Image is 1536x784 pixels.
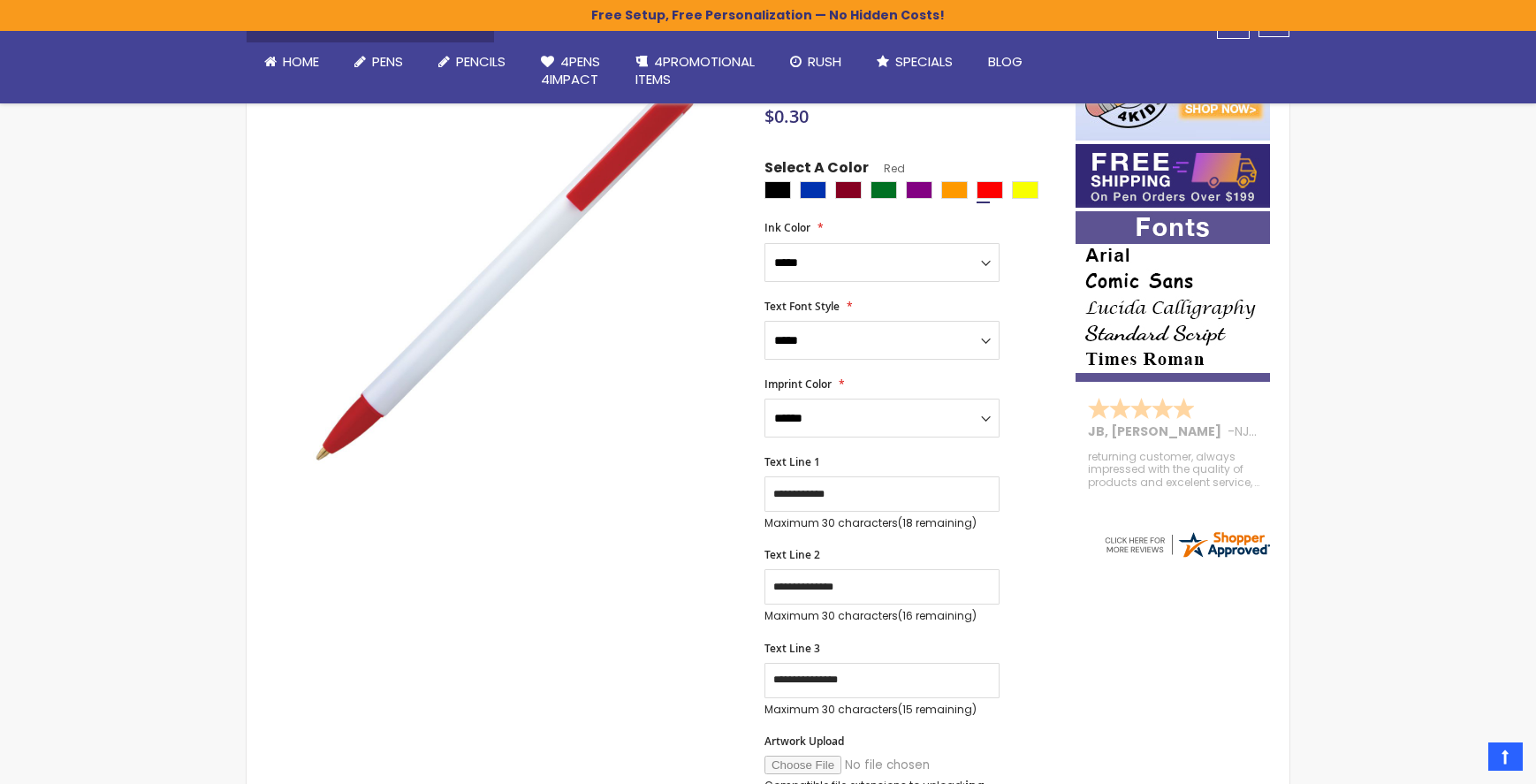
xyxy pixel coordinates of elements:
span: - , [1228,422,1381,440]
span: Text Line 3 [764,641,820,656]
a: 4pens.com certificate URL [1102,549,1272,564]
a: Home [247,42,337,81]
div: Yellow [1012,181,1038,199]
span: (15 remaining) [898,702,977,717]
span: Pencils [456,52,506,71]
div: Purple [906,181,932,199]
img: 4pens.com widget logo [1102,529,1272,560]
img: Free shipping on orders over $199 [1076,144,1270,208]
span: 4PROMOTIONAL ITEMS [635,52,755,88]
span: Specials [895,52,953,71]
span: Artwork Upload [764,734,844,749]
div: Burgundy [835,181,862,199]
span: Ink Color [764,220,810,235]
div: Orange [941,181,968,199]
a: 4PROMOTIONALITEMS [618,42,772,100]
p: Maximum 30 characters [764,703,1000,717]
span: (18 remaining) [898,515,977,530]
span: Text Line 1 [764,454,820,469]
img: red-the_contender_pen.jpg [282,35,741,494]
a: Specials [859,42,970,81]
span: Pens [372,52,403,71]
div: Green [871,181,897,199]
span: NJ [1235,422,1257,440]
p: Maximum 30 characters [764,516,1000,530]
span: (16 remaining) [898,608,977,623]
span: Rush [808,52,841,71]
a: 4Pens4impact [523,42,618,100]
div: Red [977,181,1003,199]
a: Rush [772,42,859,81]
span: Select A Color [764,158,869,182]
span: Red [869,161,905,176]
span: JB, [PERSON_NAME] [1088,422,1228,440]
span: Blog [988,52,1023,71]
p: Maximum 30 characters [764,609,1000,623]
span: Home [283,52,319,71]
a: Blog [970,42,1040,81]
a: Top [1488,742,1523,771]
a: Pencils [421,42,523,81]
span: Imprint Color [764,377,832,392]
div: returning customer, always impressed with the quality of products and excelent service, will retu... [1088,451,1259,489]
span: $0.30 [764,104,809,128]
span: 4Pens 4impact [541,52,600,88]
a: Pens [337,42,421,81]
div: Black [764,181,791,199]
span: Text Font Style [764,299,840,314]
div: Blue [800,181,826,199]
span: Text Line 2 [764,547,820,562]
img: font-personalization-examples [1076,211,1270,382]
